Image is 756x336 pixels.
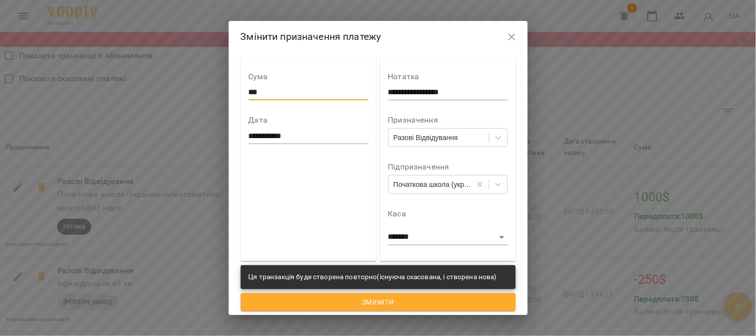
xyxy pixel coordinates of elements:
div: Ця транзакція буде створена повторно(існуюча скасована, і створена нова) [249,268,497,286]
button: Змінити [241,293,516,311]
label: Каса [388,210,508,218]
div: Разові Відвідування [394,133,458,143]
label: Підпризначення [388,163,508,171]
label: Нотатка [388,73,508,81]
label: Дата [249,116,368,124]
span: Змінити [249,296,508,308]
h2: Змінити призначення платежу [241,29,516,44]
label: Призначення [388,116,508,124]
label: Сума [249,73,368,81]
div: Початкова школа (українська/математика/каліграфія) індив [394,179,472,189]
